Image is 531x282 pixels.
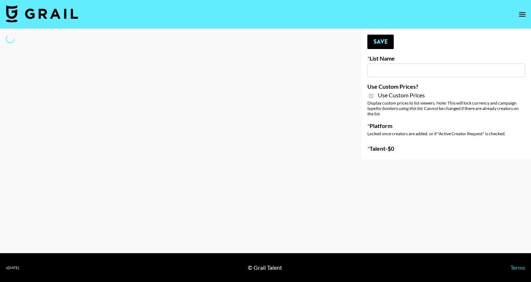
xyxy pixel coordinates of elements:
[376,106,422,111] em: for bookers using this list
[6,265,19,270] div: v [DATE]
[367,35,394,49] button: Save
[378,92,425,99] span: Use Custom Prices
[515,7,530,22] button: open drawer
[367,122,525,129] label: Platform
[367,55,525,62] label: List Name
[367,100,525,116] div: Display custom prices to list viewers. Note: This will lock currency and campaign type . Cannot b...
[510,264,525,271] a: Terms
[367,131,525,136] div: Locked once creators are added, or if "Active Creator Request" is checked.
[6,5,78,22] img: Grail Talent
[367,83,525,90] label: Use Custom Prices?
[248,264,282,271] div: © Grail Talent
[367,145,525,152] label: Talent - $ 0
